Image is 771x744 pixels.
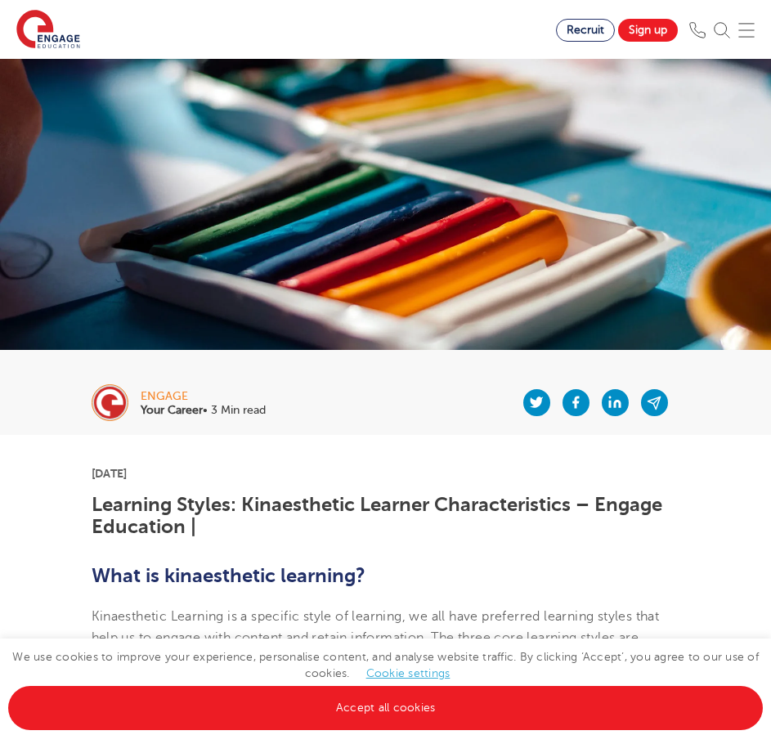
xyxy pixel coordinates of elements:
[92,468,680,479] p: [DATE]
[8,686,763,730] a: Accept all cookies
[141,391,266,402] div: engage
[567,24,604,36] span: Recruit
[92,494,680,537] h1: Learning Styles: Kinaesthetic Learner Characteristics – Engage Education |
[689,22,706,38] img: Phone
[366,667,450,679] a: Cookie settings
[618,19,678,42] a: Sign up
[92,609,660,667] span: Kinaesthetic Learning is a specific style of learning, we all have preferred learning styles that...
[738,22,755,38] img: Mobile Menu
[714,22,730,38] img: Search
[8,651,763,714] span: We use cookies to improve your experience, personalise content, and analyse website traffic. By c...
[16,10,80,51] img: Engage Education
[92,562,680,589] h2: What is kinaesthetic learning?
[141,405,266,416] p: • 3 Min read
[556,19,615,42] a: Recruit
[141,404,203,416] b: Your Career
